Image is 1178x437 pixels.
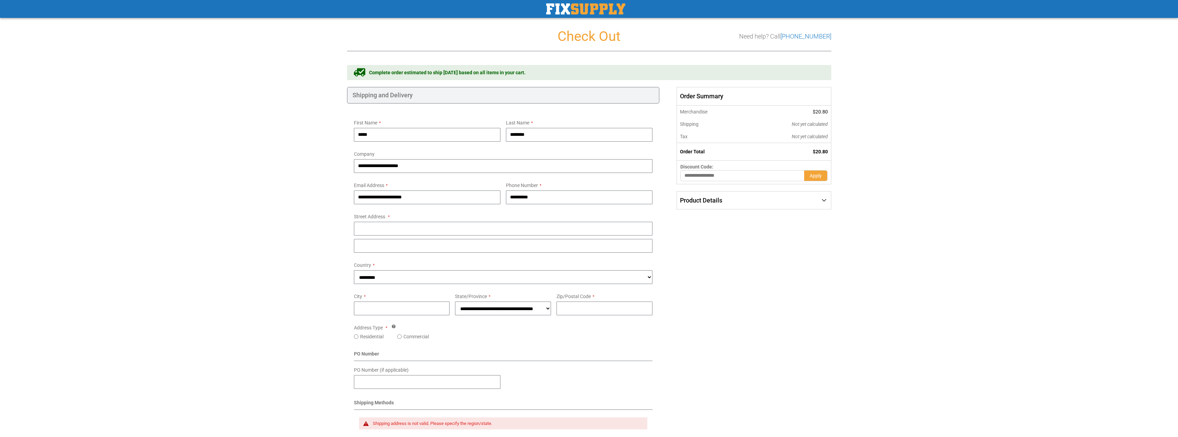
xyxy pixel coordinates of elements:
[556,294,591,299] span: Zip/Postal Code
[354,367,409,373] span: PO Number (if applicable)
[455,294,487,299] span: State/Province
[347,87,660,103] div: Shipping and Delivery
[792,134,828,139] span: Not yet calculated
[506,120,529,125] span: Last Name
[792,121,828,127] span: Not yet calculated
[804,170,828,181] button: Apply
[354,214,385,219] span: Street Address
[354,262,371,268] span: Country
[546,3,625,14] img: Fix Industrial Supply
[354,183,384,188] span: Email Address
[403,333,429,340] label: Commercial
[354,399,653,410] div: Shipping Methods
[354,350,653,361] div: PO Number
[354,120,377,125] span: First Name
[360,333,383,340] label: Residential
[354,294,362,299] span: City
[506,183,538,188] span: Phone Number
[680,164,713,170] span: Discount Code:
[347,29,831,44] h1: Check Out
[354,151,375,157] span: Company
[810,173,822,178] span: Apply
[680,149,705,154] strong: Order Total
[780,33,831,40] a: [PHONE_NUMBER]
[369,69,526,76] span: Complete order estimated to ship [DATE] based on all items in your cart.
[677,106,745,118] th: Merchandise
[373,421,641,426] div: Shipping address is not valid. Please specify the region/state.
[739,33,831,40] h3: Need help? Call
[680,121,699,127] span: Shipping
[813,149,828,154] span: $20.80
[680,197,722,204] span: Product Details
[546,3,625,14] a: store logo
[677,87,831,106] span: Order Summary
[354,325,383,330] span: Address Type
[813,109,828,114] span: $20.80
[677,130,745,143] th: Tax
